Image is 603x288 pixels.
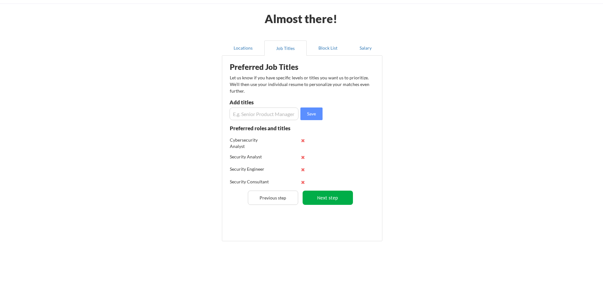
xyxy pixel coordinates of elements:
[230,63,310,71] div: Preferred Job Titles
[264,40,307,56] button: Job Titles
[349,40,382,56] button: Salary
[307,40,349,56] button: Block List
[230,74,370,94] div: Let us know if you have specific levels or titles you want us to prioritize. We’ll then use your ...
[300,107,323,120] button: Save
[230,179,271,185] div: Security Consultant
[229,100,297,105] div: Add titles
[303,191,353,205] button: Next step
[257,13,345,24] div: Almost there!
[222,40,264,56] button: Locations
[230,166,271,172] div: Security Engineer
[230,137,271,149] div: Cybersecurity Analyst
[229,107,298,120] input: E.g. Senior Product Manager
[230,126,298,131] div: Preferred roles and titles
[248,191,298,205] button: Previous step
[230,154,271,160] div: Security Analyst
